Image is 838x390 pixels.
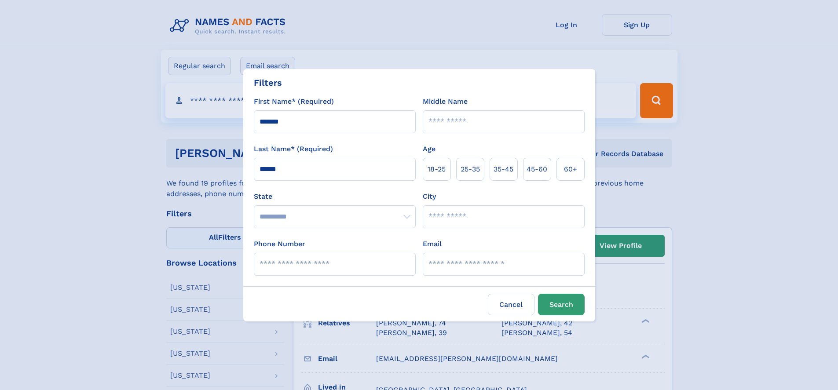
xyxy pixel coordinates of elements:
label: Age [423,144,435,154]
span: 18‑25 [428,164,446,175]
label: Cancel [488,294,534,315]
span: 45‑60 [527,164,547,175]
label: First Name* (Required) [254,96,334,107]
span: 60+ [564,164,577,175]
div: Filters [254,76,282,89]
span: 25‑35 [461,164,480,175]
label: Middle Name [423,96,468,107]
label: Last Name* (Required) [254,144,333,154]
label: City [423,191,436,202]
label: State [254,191,416,202]
label: Phone Number [254,239,305,249]
label: Email [423,239,442,249]
span: 35‑45 [494,164,513,175]
button: Search [538,294,585,315]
